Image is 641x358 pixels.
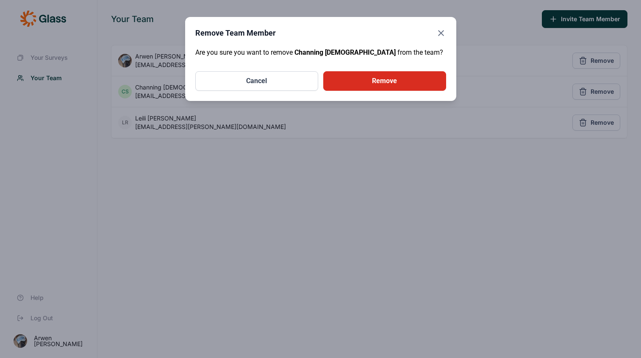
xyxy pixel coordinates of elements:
[195,71,318,91] button: Cancel
[436,27,446,39] button: Close
[195,27,276,39] h2: Remove Team Member
[323,71,446,91] button: Remove
[294,48,396,56] span: Channing [DEMOGRAPHIC_DATA]
[195,48,446,58] p: Are you sure you want to remove from the team?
